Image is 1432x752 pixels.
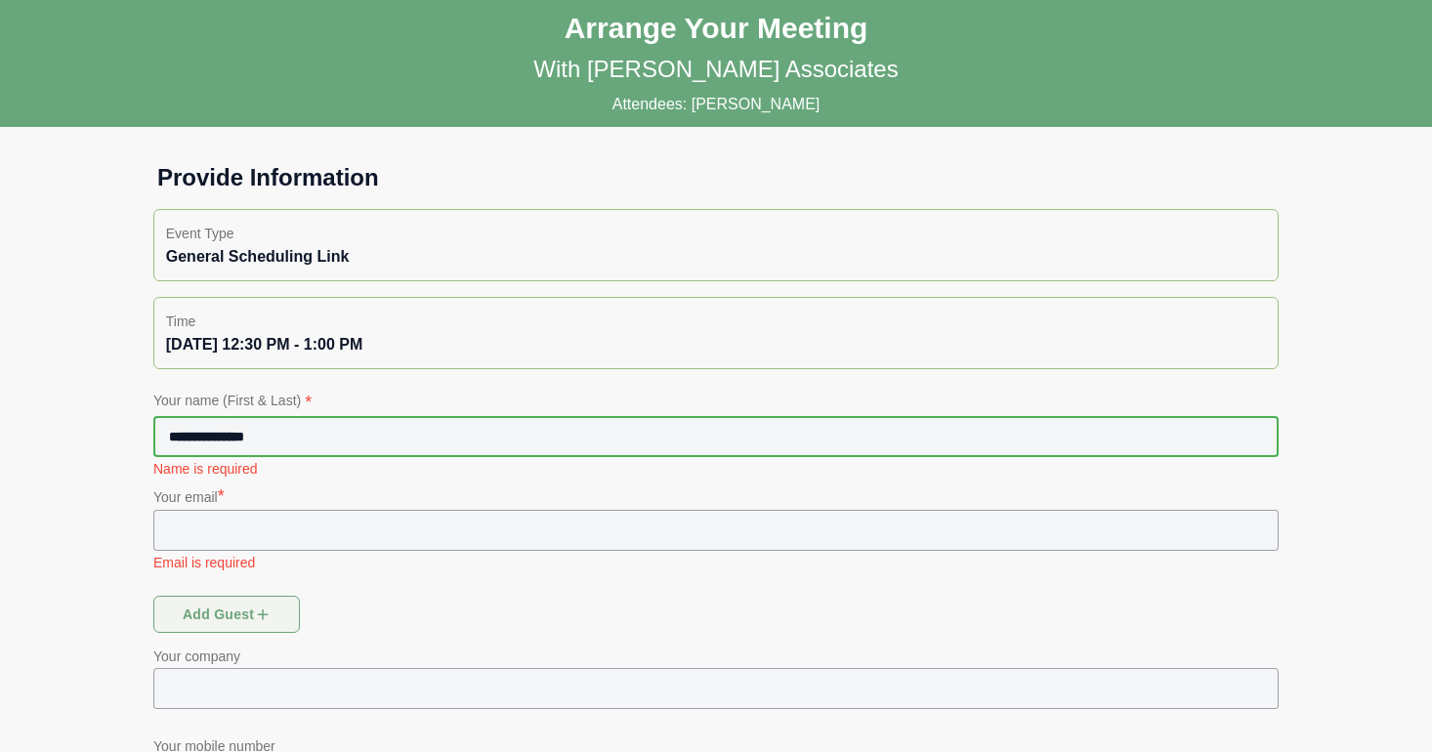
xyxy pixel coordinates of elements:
[166,333,1266,356] div: [DATE] 12:30 PM - 1:00 PM
[166,310,1266,333] p: Time
[565,11,868,46] h1: Arrange Your Meeting
[533,54,898,85] p: With [PERSON_NAME] Associates
[153,553,1279,572] p: Email is required
[153,482,1279,510] p: Your email
[166,245,1266,269] div: General Scheduling Link
[153,596,300,633] button: Add guest
[166,222,1266,245] p: Event Type
[612,93,821,116] p: Attendees: [PERSON_NAME]
[142,162,1290,193] h1: Provide Information
[153,645,1279,668] p: Your company
[153,389,1279,416] p: Your name (First & Last)
[153,459,1279,479] p: Name is required
[182,596,273,633] span: Add guest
